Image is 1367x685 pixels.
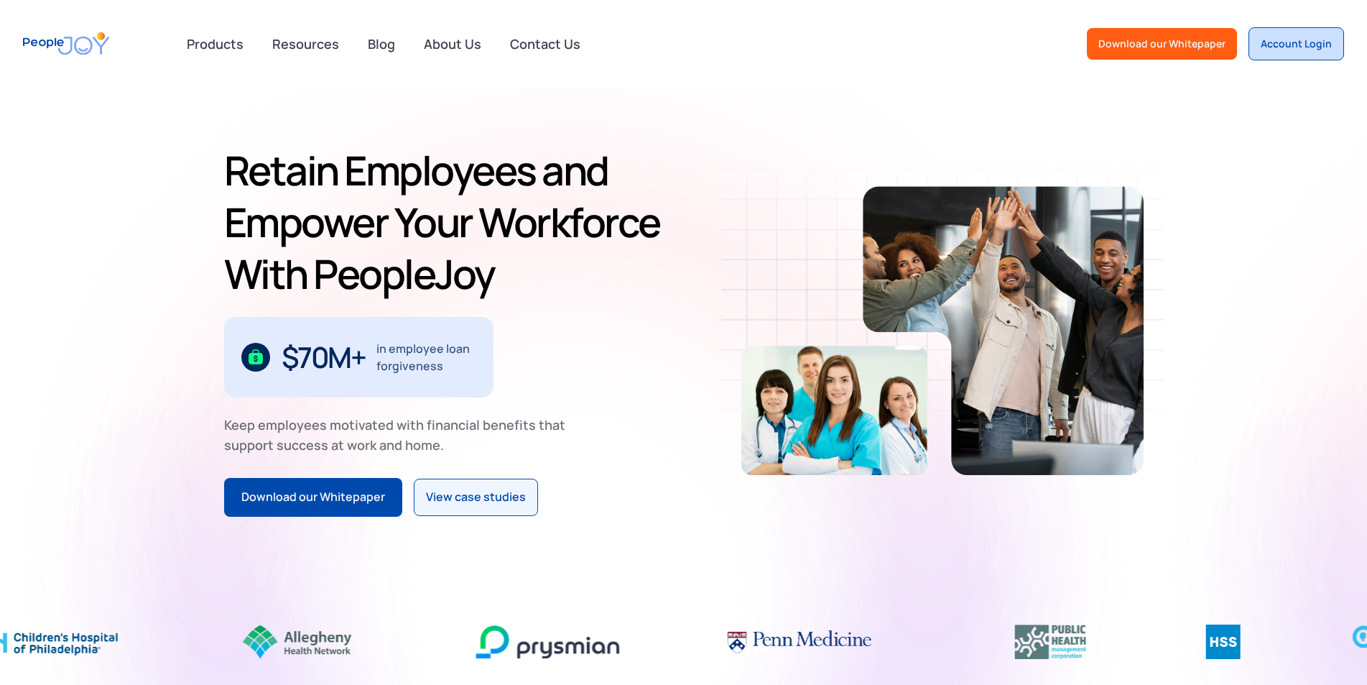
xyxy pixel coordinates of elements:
a: Download our Whitepaper [1087,28,1237,60]
a: About Us [415,28,490,60]
a: Resources [264,28,348,60]
img: Retain-Employees-PeopleJoy [741,346,927,475]
img: Retain-Employees-PeopleJoy [863,186,1144,475]
a: Account Login [1248,27,1344,60]
a: home [23,23,109,64]
h1: Retain Employees and Empower Your Workforce With PeopleJoy [224,144,678,300]
a: Blog [359,28,404,60]
div: Keep employees motivated with financial benefits that support success at work and home. [224,415,578,455]
div: Account Login [1261,37,1332,51]
div: 1 / 3 [224,317,493,397]
a: Download our Whitepaper [224,478,402,517]
a: View case studies [414,479,538,516]
div: Products [178,29,252,58]
div: View case studies [426,488,526,507]
a: Contact Us [501,28,589,60]
div: in employee loan forgiveness [376,340,476,374]
div: Download our Whitepaper [1098,37,1225,51]
div: $70M+ [282,346,366,369]
div: Download our Whitepaper [241,488,385,507]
